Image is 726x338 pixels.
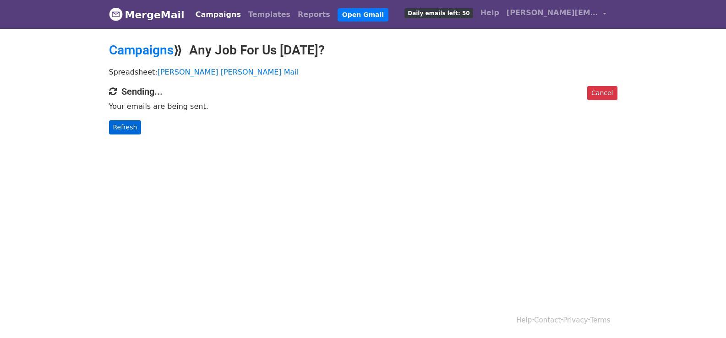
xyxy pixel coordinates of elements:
[516,316,532,324] a: Help
[404,8,473,18] span: Daily emails left: 50
[294,5,334,24] a: Reports
[109,7,123,21] img: MergeMail logo
[503,4,610,25] a: [PERSON_NAME][EMAIL_ADDRESS][DOMAIN_NAME]
[192,5,245,24] a: Campaigns
[245,5,294,24] a: Templates
[109,102,617,111] p: Your emails are being sent.
[534,316,561,324] a: Contact
[109,43,617,58] h2: ⟫ Any Job For Us [DATE]?
[109,67,617,77] p: Spreadsheet:
[109,43,174,58] a: Campaigns
[680,294,726,338] iframe: Chat Widget
[587,86,617,100] a: Cancel
[401,4,476,22] a: Daily emails left: 50
[109,120,142,134] a: Refresh
[109,5,185,24] a: MergeMail
[590,316,610,324] a: Terms
[109,86,617,97] h4: Sending...
[563,316,588,324] a: Privacy
[507,7,598,18] span: [PERSON_NAME][EMAIL_ADDRESS][DOMAIN_NAME]
[158,68,299,76] a: [PERSON_NAME] [PERSON_NAME] Mail
[338,8,388,21] a: Open Gmail
[477,4,503,22] a: Help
